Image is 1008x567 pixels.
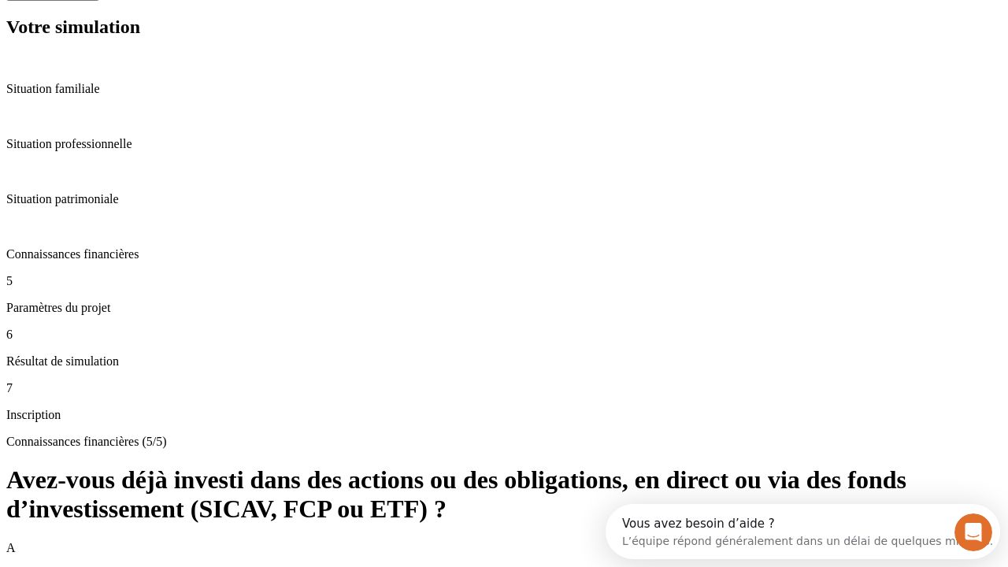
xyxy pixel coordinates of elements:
p: Résultat de simulation [6,354,1002,369]
p: Situation patrimoniale [6,192,1002,206]
p: 6 [6,328,1002,342]
h2: Votre simulation [6,17,1002,38]
p: Situation familiale [6,82,1002,96]
p: Situation professionnelle [6,137,1002,151]
p: Connaissances financières (5/5) [6,435,1002,449]
div: L’équipe répond généralement dans un délai de quelques minutes. [17,26,387,43]
p: 5 [6,274,1002,288]
h1: Avez-vous déjà investi dans des actions ou des obligations, en direct ou via des fonds d’investis... [6,465,1002,524]
p: Connaissances financières [6,247,1002,261]
div: Vous avez besoin d’aide ? [17,13,387,26]
p: 7 [6,381,1002,395]
p: Inscription [6,408,1002,422]
p: Paramètres du projet [6,301,1002,315]
p: A [6,541,1002,555]
iframe: Intercom live chat [954,513,992,551]
div: Ouvrir le Messenger Intercom [6,6,434,50]
iframe: Intercom live chat discovery launcher [606,504,1000,559]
